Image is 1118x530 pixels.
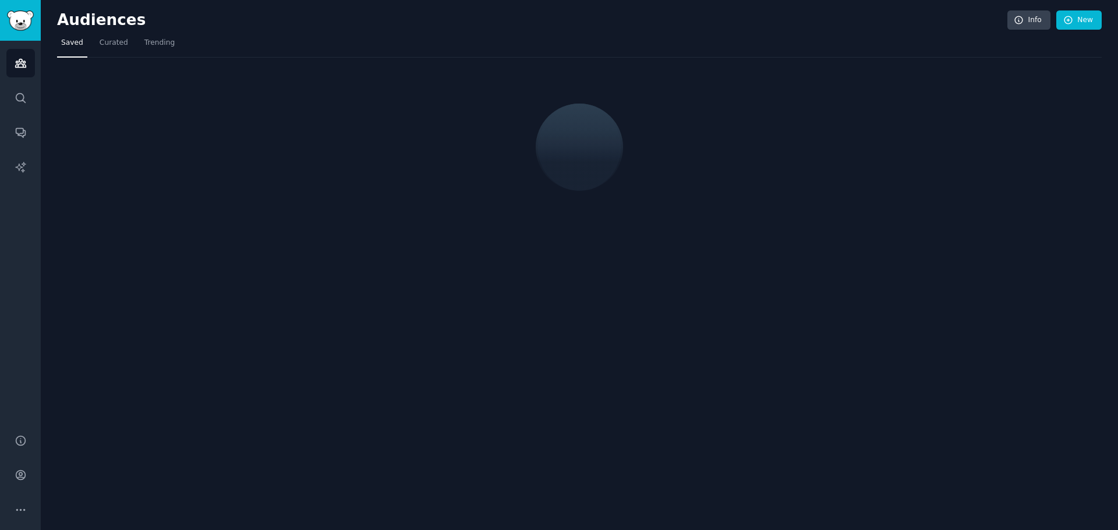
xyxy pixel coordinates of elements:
[95,34,132,58] a: Curated
[57,11,1007,30] h2: Audiences
[144,38,175,48] span: Trending
[1007,10,1050,30] a: Info
[100,38,128,48] span: Curated
[57,34,87,58] a: Saved
[61,38,83,48] span: Saved
[7,10,34,31] img: GummySearch logo
[140,34,179,58] a: Trending
[1056,10,1102,30] a: New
